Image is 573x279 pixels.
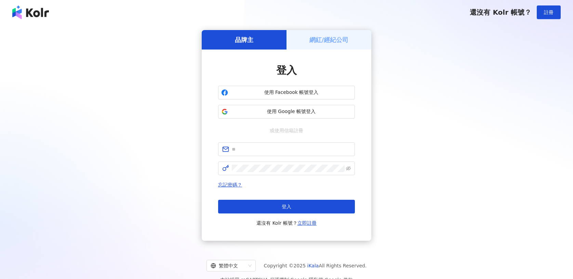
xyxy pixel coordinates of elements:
[470,8,531,16] span: 還沒有 Kolr 帳號？
[307,263,319,268] a: iKala
[256,219,317,227] span: 還沒有 Kolr 帳號？
[297,220,317,226] a: 立即註冊
[235,36,253,44] h5: 品牌主
[12,5,49,19] img: logo
[231,89,352,96] span: 使用 Facebook 帳號登入
[218,200,355,213] button: 登入
[537,5,561,19] button: 註冊
[218,105,355,118] button: 使用 Google 帳號登入
[218,182,242,187] a: 忘記密碼？
[231,108,352,115] span: 使用 Google 帳號登入
[264,262,367,270] span: Copyright © 2025 All Rights Reserved.
[544,10,554,15] span: 註冊
[211,260,245,271] div: 繁體中文
[282,204,291,209] span: 登入
[309,36,349,44] h5: 網紅/經紀公司
[218,86,355,99] button: 使用 Facebook 帳號登入
[265,127,308,134] span: 或使用信箱註冊
[346,166,351,171] span: eye-invisible
[276,64,297,76] span: 登入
